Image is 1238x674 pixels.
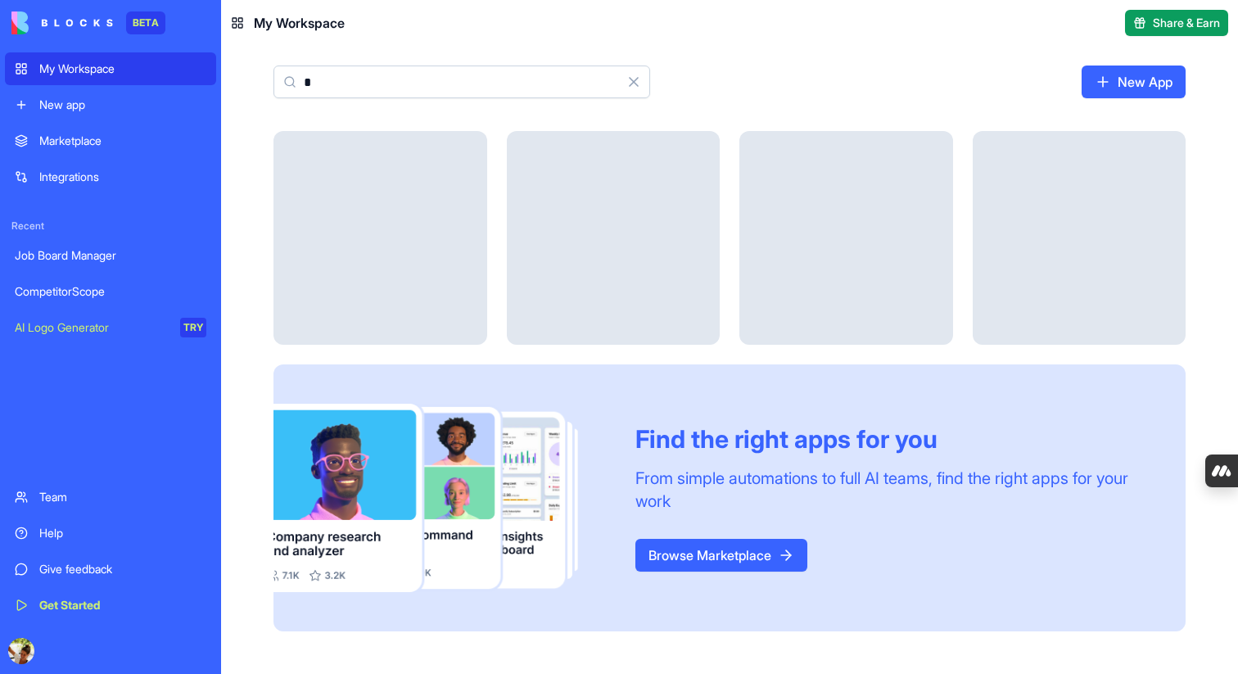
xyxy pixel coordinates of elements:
[15,319,169,336] div: AI Logo Generator
[5,52,216,85] a: My Workspace
[1082,66,1186,98] a: New App
[5,275,216,308] a: CompetitorScope
[11,11,165,34] a: BETA
[5,517,216,550] a: Help
[39,525,206,541] div: Help
[5,124,216,157] a: Marketplace
[5,239,216,272] a: Job Board Manager
[180,318,206,337] div: TRY
[617,66,650,98] button: Clear
[635,467,1146,513] div: From simple automations to full AI teams, find the right apps for your work
[15,247,206,264] div: Job Board Manager
[1153,15,1220,31] span: Share & Earn
[635,424,1146,454] div: Find the right apps for you
[39,489,206,505] div: Team
[273,404,609,592] img: Frame_181_egmpey.png
[1125,10,1228,36] button: Share & Earn
[126,11,165,34] div: BETA
[39,597,206,613] div: Get Started
[254,13,345,33] span: My Workspace
[39,561,206,577] div: Give feedback
[39,169,206,185] div: Integrations
[5,161,216,193] a: Integrations
[15,283,206,300] div: CompetitorScope
[8,638,34,664] img: ACg8ocJN-NiBNLjZo4-Pc6jY6wJ6OFPc1GTDbuIln23RYbdgaNTbdafl=s96-c
[5,311,216,344] a: AI Logo GeneratorTRY
[5,481,216,513] a: Team
[5,219,216,233] span: Recent
[39,61,206,77] div: My Workspace
[39,133,206,149] div: Marketplace
[5,589,216,622] a: Get Started
[39,97,206,113] div: New app
[635,539,807,572] a: Browse Marketplace
[5,553,216,586] a: Give feedback
[11,11,113,34] img: logo
[5,88,216,121] a: New app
